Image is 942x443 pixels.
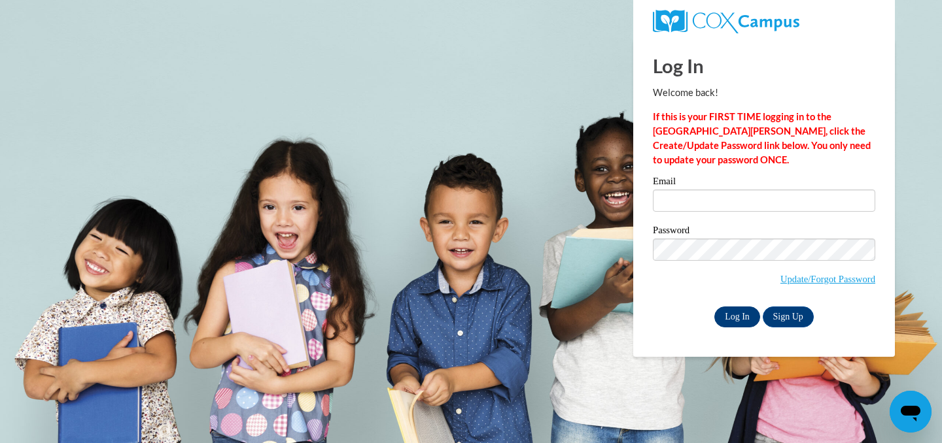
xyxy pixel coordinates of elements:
[890,391,932,433] iframe: Button to launch messaging window
[653,10,799,33] img: COX Campus
[653,176,875,189] label: Email
[763,306,814,327] a: Sign Up
[653,225,875,238] label: Password
[714,306,760,327] input: Log In
[653,52,875,79] h1: Log In
[653,111,871,165] strong: If this is your FIRST TIME logging in to the [GEOGRAPHIC_DATA][PERSON_NAME], click the Create/Upd...
[653,10,875,33] a: COX Campus
[780,274,875,284] a: Update/Forgot Password
[653,86,875,100] p: Welcome back!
